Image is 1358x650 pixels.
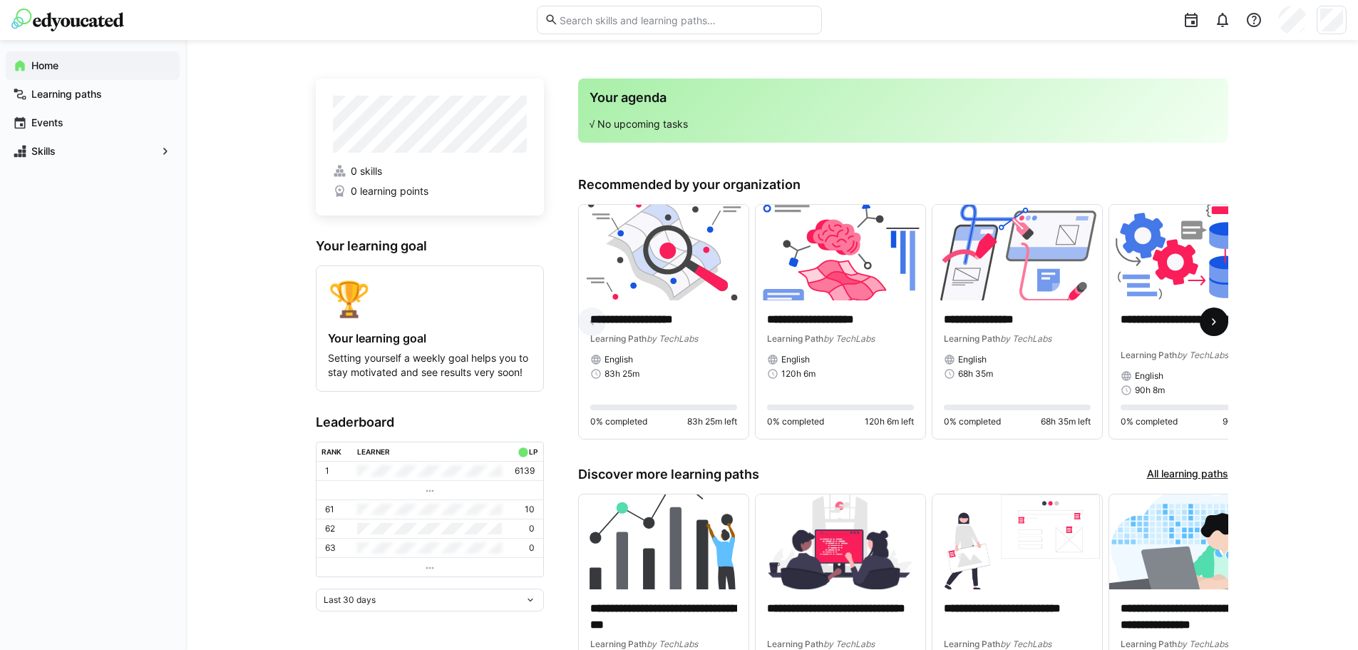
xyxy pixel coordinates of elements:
h3: Your learning goal [316,238,544,254]
p: 61 [325,504,334,515]
span: 120h 6m left [865,416,914,427]
span: by TechLabs [1177,639,1228,649]
h4: Your learning goal [328,331,532,345]
div: Learner [357,447,390,456]
img: image [579,205,749,300]
input: Search skills and learning paths… [558,14,813,26]
p: Setting yourself a weekly goal helps you to stay motivated and see results very soon! [328,351,532,380]
img: image [932,205,1102,300]
span: Learning Path [944,333,1000,344]
span: Learning Path [590,639,647,649]
img: image [756,494,925,590]
span: 120h 6m [781,368,816,380]
div: 🏆 [328,278,532,320]
h3: Recommended by your organization [578,177,1228,193]
span: 83h 25m [605,368,639,380]
span: English [605,354,633,365]
span: by TechLabs [647,333,698,344]
span: 0 learning points [351,184,428,198]
a: 0 skills [333,164,527,178]
span: 0% completed [767,416,824,427]
span: 90h 8m left [1223,416,1267,427]
div: Rank [322,447,341,456]
span: 68h 35m left [1041,416,1091,427]
img: image [1109,494,1279,590]
span: 90h 8m [1135,385,1165,396]
span: by TechLabs [1000,333,1051,344]
p: 6139 [515,465,535,477]
div: LP [529,447,537,456]
span: by TechLabs [823,333,875,344]
span: Learning Path [1121,350,1177,360]
span: 83h 25m left [687,416,737,427]
span: Learning Path [944,639,1000,649]
span: Learning Path [767,333,823,344]
span: Learning Path [1121,639,1177,649]
p: √ No upcoming tasks [590,117,1217,131]
p: 10 [525,504,535,515]
span: by TechLabs [1177,350,1228,360]
span: by TechLabs [823,639,875,649]
span: Learning Path [590,333,647,344]
p: 1 [325,465,329,477]
span: 0% completed [944,416,1001,427]
span: 0% completed [590,416,647,427]
p: 0 [529,542,535,554]
span: Learning Path [767,639,823,649]
span: 0 skills [351,164,382,178]
span: English [781,354,810,365]
span: English [958,354,987,365]
p: 0 [529,523,535,534]
span: Last 30 days [324,594,376,606]
h3: Your agenda [590,90,1217,106]
p: 63 [325,542,336,554]
img: image [932,494,1102,590]
img: image [579,494,749,590]
span: by TechLabs [1000,639,1051,649]
p: 62 [325,523,335,534]
span: 0% completed [1121,416,1178,427]
a: All learning paths [1147,467,1228,482]
span: English [1135,370,1163,382]
span: 68h 35m [958,368,993,380]
h3: Discover more learning paths [578,467,759,482]
img: image [756,205,925,300]
span: by TechLabs [647,639,698,649]
img: image [1109,205,1279,300]
h3: Leaderboard [316,415,544,430]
